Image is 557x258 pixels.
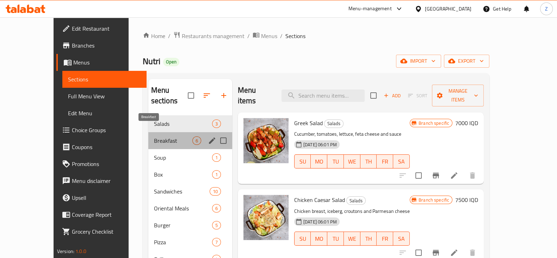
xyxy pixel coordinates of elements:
a: Home [143,32,165,40]
span: Breakfast [154,136,192,145]
span: Branch specific [416,120,452,127]
div: items [212,153,221,162]
li: / [247,32,250,40]
div: Sandwiches10 [148,183,232,200]
a: Upsell [56,189,147,206]
div: [GEOGRAPHIC_DATA] [425,5,471,13]
span: Nutri [143,53,160,69]
span: [DATE] 06:01 PM [301,141,340,148]
button: edit [207,135,217,146]
span: import [402,57,435,66]
div: items [212,238,221,246]
span: Sections [285,32,305,40]
span: Edit Menu [68,109,141,117]
span: 7 [212,239,221,246]
span: TH [363,234,374,244]
span: SA [396,234,407,244]
button: WE [344,154,360,168]
a: Sections [62,71,147,88]
span: 6 [212,205,221,212]
a: Full Menu View [62,88,147,105]
span: Pizza [154,238,212,246]
span: Version: [57,247,74,256]
span: Select section [366,88,381,103]
h6: 7000 IQD [455,118,478,128]
div: items [192,136,201,145]
span: Grocery Checklist [72,227,141,236]
span: Oriental Meals [154,204,212,213]
button: import [396,55,441,68]
button: SA [393,154,410,168]
button: export [444,55,489,68]
a: Menus [56,54,147,71]
span: Select to update [411,168,426,183]
span: Select section first [403,90,432,101]
span: Coverage Report [72,210,141,219]
span: 3 [212,121,221,127]
a: Restaurants management [173,31,245,41]
span: 1.0.0 [75,247,86,256]
span: Salads [347,197,365,205]
span: Soup [154,153,212,162]
span: 1 [212,171,221,178]
button: SA [393,232,410,246]
span: Upsell [72,193,141,202]
span: Branch specific [416,197,452,203]
span: SA [396,156,407,167]
span: Restaurants management [182,32,245,40]
a: Menu disclaimer [56,172,147,189]
span: Open [163,59,179,65]
button: TU [327,154,344,168]
h6: 7500 IQD [455,195,478,205]
button: SU [294,232,311,246]
div: Pizza7 [148,234,232,251]
span: Burger [154,221,212,229]
button: Add [381,90,403,101]
a: Menus [253,31,277,41]
div: Oriental Meals6 [148,200,232,217]
div: items [212,170,221,179]
span: Select all sections [184,88,198,103]
span: Menus [73,58,141,67]
a: Edit Menu [62,105,147,122]
span: Add [383,92,402,100]
span: WE [347,156,358,167]
a: Edit menu item [450,171,458,180]
span: Menus [261,32,277,40]
a: Choice Groups [56,122,147,139]
div: items [212,204,221,213]
button: delete [464,167,481,184]
p: Cucumber, tomatoes, lettuce, feta cheese and sauce [294,130,410,139]
button: WE [344,232,360,246]
span: Choice Groups [72,126,141,134]
p: Chicken breast, iceberg, croutons and Parmesan cheese [294,207,410,216]
span: Edit Restaurant [72,24,141,33]
span: Sandwiches [154,187,210,196]
span: Box [154,170,212,179]
span: MO [314,234,324,244]
span: export [450,57,484,66]
a: Coupons [56,139,147,155]
button: Manage items [432,85,484,106]
a: Edit menu item [450,248,458,257]
button: FR [377,154,393,168]
span: Add item [381,90,403,101]
input: search [281,90,365,102]
div: items [212,119,221,128]
div: Salads [154,119,212,128]
span: Z [545,5,548,13]
div: Box1 [148,166,232,183]
span: Greek Salad [294,118,323,128]
div: Salads [324,119,344,128]
button: SU [294,154,311,168]
a: Coverage Report [56,206,147,223]
a: Edit Restaurant [56,20,147,37]
span: Sections [68,75,141,84]
span: Chicken Caesar Salad [294,195,345,205]
nav: breadcrumb [143,31,490,41]
button: TH [360,154,377,168]
span: 10 [210,188,221,195]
